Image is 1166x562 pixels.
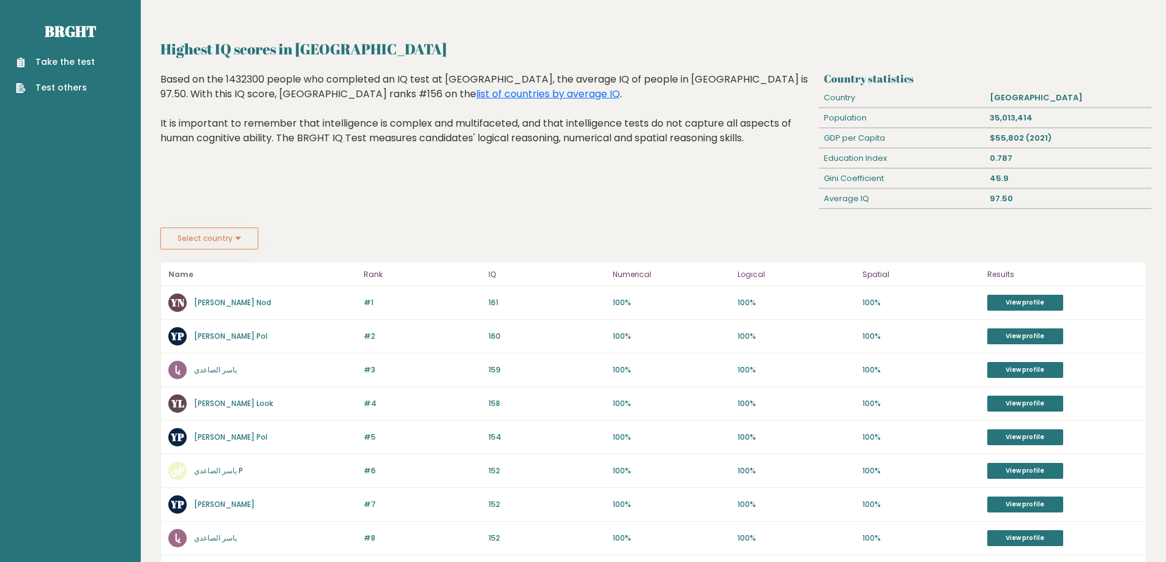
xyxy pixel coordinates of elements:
[862,297,980,308] p: 100%
[613,267,730,282] p: Numerical
[738,465,855,476] p: 100%
[862,364,980,375] p: 100%
[194,398,273,409] a: [PERSON_NAME] Look
[987,429,1063,445] a: View profile
[488,499,606,510] p: 152
[862,432,980,443] p: 100%
[819,189,985,209] div: Average IQ
[488,297,606,308] p: 161
[364,331,481,342] p: #2
[171,396,184,410] text: YL
[488,432,606,443] p: 154
[985,149,1151,168] div: 0.787
[738,267,855,282] p: Logical
[987,530,1063,546] a: View profile
[488,533,606,544] p: 152
[738,398,855,409] p: 100%
[488,331,606,342] p: 160
[174,531,181,545] text: يا
[819,88,985,108] div: Country
[160,72,815,164] div: Based on the 1432300 people who completed an IQ test at [GEOGRAPHIC_DATA], the average IQ of peop...
[862,499,980,510] p: 100%
[862,267,980,282] p: Spatial
[613,533,730,544] p: 100%
[364,364,481,375] p: #3
[45,21,96,41] a: Brght
[364,465,481,476] p: #6
[738,432,855,443] p: 100%
[985,88,1151,108] div: [GEOGRAPHIC_DATA]
[488,364,606,375] p: 159
[985,108,1151,128] div: 35,013,414
[819,169,985,188] div: Gini Coefficient
[170,430,184,444] text: YP
[738,499,855,510] p: 100%
[194,499,255,509] a: [PERSON_NAME]
[364,432,481,443] p: #5
[862,331,980,342] p: 100%
[194,465,243,476] a: ياسر الصاعدي P
[738,331,855,342] p: 100%
[170,497,184,511] text: YP
[987,497,1063,512] a: View profile
[987,396,1063,412] a: View profile
[862,465,980,476] p: 100%
[862,398,980,409] p: 100%
[985,128,1151,148] div: $55,802 (2021)
[862,533,980,544] p: 100%
[987,328,1063,344] a: View profile
[160,227,258,250] button: Select country
[613,465,730,476] p: 100%
[160,38,1146,60] h2: Highest IQ scores in [GEOGRAPHIC_DATA]
[738,533,855,544] p: 100%
[613,398,730,409] p: 100%
[364,297,481,308] p: #1
[16,56,95,68] a: Take the test
[16,81,95,94] a: Test others
[738,364,855,375] p: 100%
[170,329,184,343] text: YP
[476,87,620,101] a: list of countries by average IQ
[364,533,481,544] p: #8
[170,295,185,309] text: YN
[194,297,271,308] a: [PERSON_NAME] Nod
[613,297,730,308] p: 100%
[488,465,606,476] p: 152
[738,297,855,308] p: 100%
[819,128,985,148] div: GDP per Capita
[613,331,730,342] p: 100%
[987,295,1063,311] a: View profile
[194,364,237,375] a: ياسر الصاعدي
[613,499,730,510] p: 100%
[985,189,1151,209] div: 97.50
[819,108,985,128] div: Population
[613,364,730,375] p: 100%
[987,267,1138,282] p: Results
[364,398,481,409] p: #4
[168,269,193,279] b: Name
[488,398,606,409] p: 158
[613,432,730,443] p: 100%
[170,464,185,478] text: يP
[987,362,1063,378] a: View profile
[174,363,181,377] text: يا
[987,463,1063,479] a: View profile
[194,331,267,341] a: [PERSON_NAME] Pol
[364,499,481,510] p: #7
[824,72,1146,85] h3: Country statistics
[194,533,237,543] a: ياسر الصاعدي
[364,267,481,282] p: Rank
[194,432,267,442] a: [PERSON_NAME] Pol
[819,149,985,168] div: Education Index
[985,169,1151,188] div: 45.9
[488,267,606,282] p: IQ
